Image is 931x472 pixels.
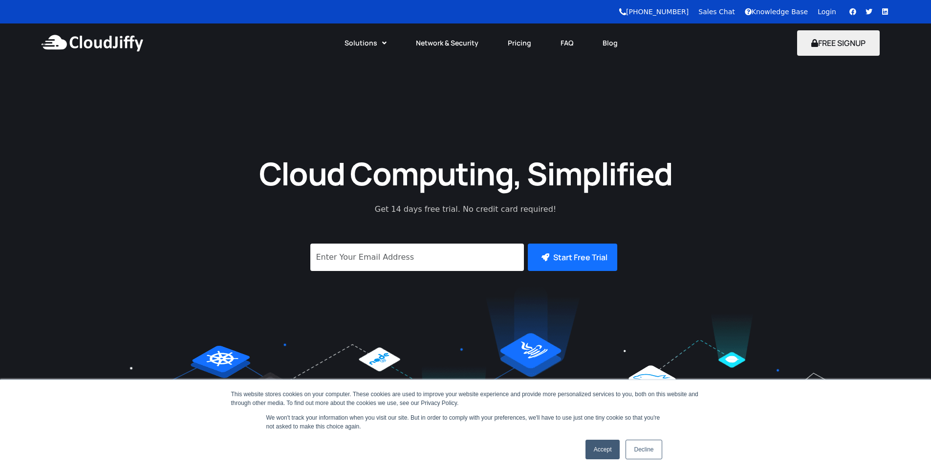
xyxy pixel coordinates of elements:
a: FAQ [546,32,588,54]
a: Sales Chat [698,8,735,16]
p: We won't track your information when you visit our site. But in order to comply with your prefere... [266,413,665,431]
a: Knowledge Base [745,8,808,16]
div: This website stores cookies on your computer. These cookies are used to improve your website expe... [231,390,700,407]
a: Solutions [330,32,401,54]
button: Start Free Trial [528,244,617,271]
a: Blog [588,32,632,54]
a: Decline [626,440,662,459]
a: Pricing [493,32,546,54]
input: Enter Your Email Address [310,244,524,271]
button: FREE SIGNUP [797,30,880,56]
h1: Cloud Computing, Simplified [246,153,686,194]
a: FREE SIGNUP [797,38,880,48]
a: Login [818,8,836,16]
a: Accept [585,440,620,459]
a: [PHONE_NUMBER] [619,8,689,16]
a: Network & Security [401,32,493,54]
p: Get 14 days free trial. No credit card required! [331,203,600,215]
